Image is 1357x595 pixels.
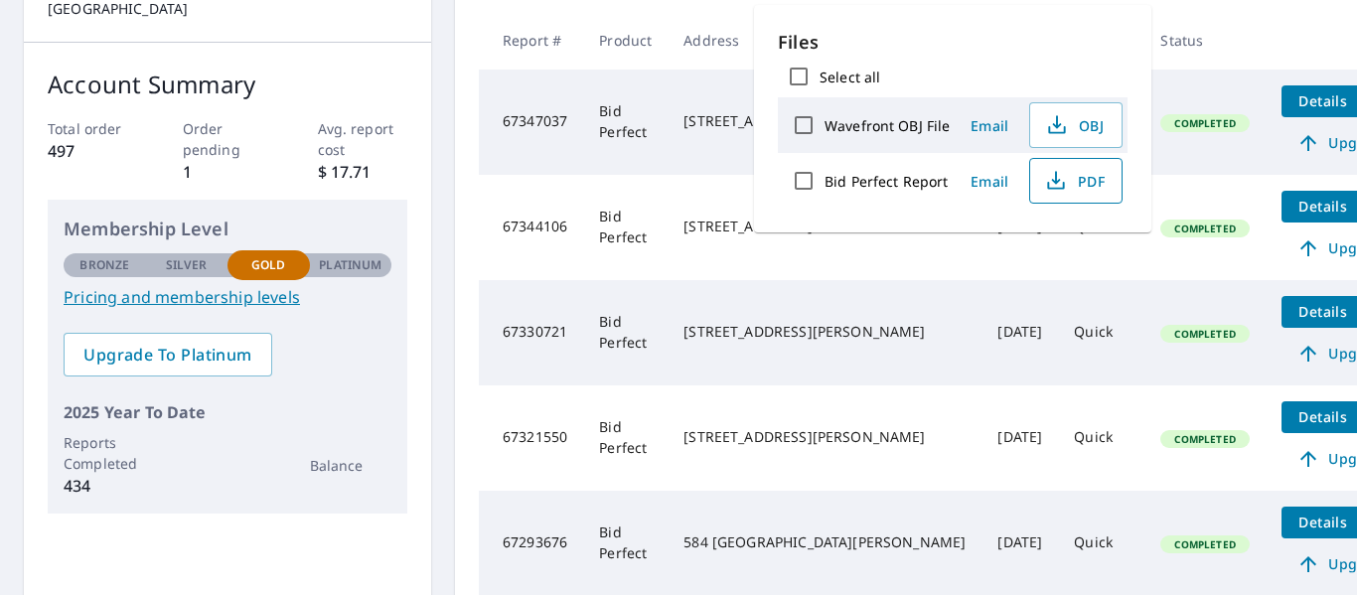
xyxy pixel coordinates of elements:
[668,11,981,70] th: Address
[683,427,966,447] div: [STREET_ADDRESS][PERSON_NAME]
[820,68,880,86] label: Select all
[583,280,668,385] td: Bid Perfect
[318,118,408,160] p: Avg. report cost
[981,280,1058,385] td: [DATE]
[79,256,129,274] p: Bronze
[64,400,391,424] p: 2025 Year To Date
[48,139,138,163] p: 497
[1058,385,1144,491] td: Quick
[479,70,583,175] td: 67347037
[1042,169,1106,193] span: PDF
[958,110,1021,141] button: Email
[64,333,272,376] a: Upgrade To Platinum
[583,11,668,70] th: Product
[479,385,583,491] td: 67321550
[1144,11,1265,70] th: Status
[958,166,1021,197] button: Email
[1162,222,1247,235] span: Completed
[1162,537,1247,551] span: Completed
[683,322,966,342] div: [STREET_ADDRESS][PERSON_NAME]
[1293,407,1353,426] span: Details
[1293,91,1353,110] span: Details
[683,532,966,552] div: 584 [GEOGRAPHIC_DATA][PERSON_NAME]
[64,432,146,474] p: Reports Completed
[1293,513,1353,531] span: Details
[683,111,966,131] div: [STREET_ADDRESS]
[981,385,1058,491] td: [DATE]
[1162,432,1247,446] span: Completed
[683,217,966,236] div: [STREET_ADDRESS]
[583,385,668,491] td: Bid Perfect
[1293,302,1353,321] span: Details
[1293,197,1353,216] span: Details
[319,256,381,274] p: Platinum
[79,344,256,366] span: Upgrade To Platinum
[583,175,668,280] td: Bid Perfect
[1029,102,1123,148] button: OBJ
[966,172,1013,191] span: Email
[479,280,583,385] td: 67330721
[825,172,948,191] label: Bid Perfect Report
[64,285,391,309] a: Pricing and membership levels
[251,256,285,274] p: Gold
[64,216,391,242] p: Membership Level
[1162,116,1247,130] span: Completed
[1058,280,1144,385] td: Quick
[966,116,1013,135] span: Email
[583,70,668,175] td: Bid Perfect
[479,175,583,280] td: 67344106
[183,160,273,184] p: 1
[479,11,583,70] th: Report #
[310,455,392,476] p: Balance
[1042,113,1106,137] span: OBJ
[778,29,1128,56] p: Files
[183,118,273,160] p: Order pending
[166,256,208,274] p: Silver
[48,118,138,139] p: Total order
[318,160,408,184] p: $ 17.71
[1029,158,1123,204] button: PDF
[1162,327,1247,341] span: Completed
[48,67,407,102] p: Account Summary
[825,116,950,135] label: Wavefront OBJ File
[64,474,146,498] p: 434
